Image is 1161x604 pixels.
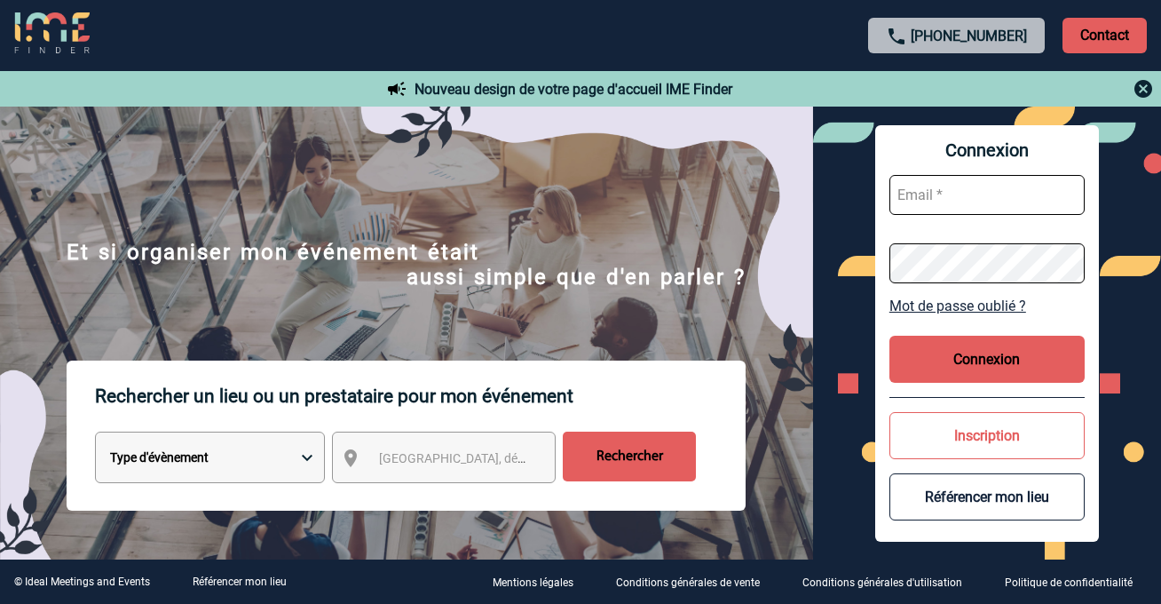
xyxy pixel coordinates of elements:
input: Rechercher [563,432,696,481]
a: Mentions légales [478,574,602,591]
a: Conditions générales de vente [602,574,788,591]
input: Email * [889,175,1085,215]
p: Politique de confidentialité [1005,577,1133,590]
span: Connexion [889,139,1085,161]
p: Conditions générales de vente [616,577,760,590]
a: Mot de passe oublié ? [889,298,1085,314]
button: Référencer mon lieu [889,473,1085,521]
p: Contact [1062,18,1147,53]
img: call-24-px.png [886,26,907,47]
p: Rechercher un lieu ou un prestataire pour mon événement [95,361,746,432]
button: Connexion [889,336,1085,383]
a: Conditions générales d'utilisation [788,574,991,591]
p: Conditions générales d'utilisation [802,577,962,590]
p: Mentions légales [493,577,573,590]
div: © Ideal Meetings and Events [14,576,150,588]
a: [PHONE_NUMBER] [911,28,1027,44]
a: Politique de confidentialité [991,574,1161,591]
a: Référencer mon lieu [193,576,287,588]
button: Inscription [889,412,1085,459]
span: [GEOGRAPHIC_DATA], département, région... [379,451,626,465]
